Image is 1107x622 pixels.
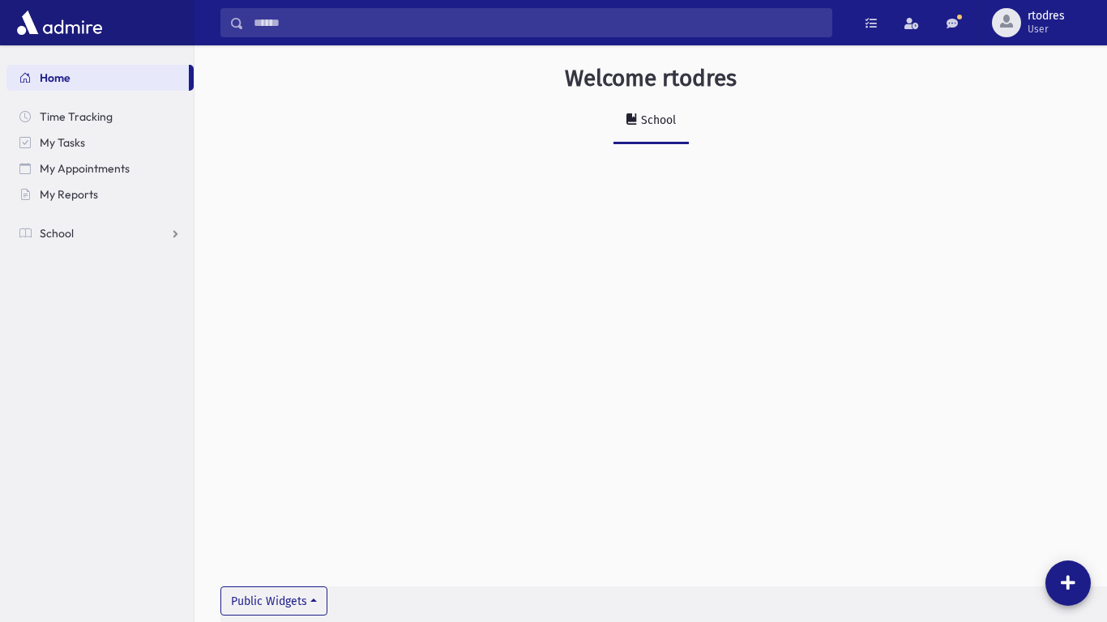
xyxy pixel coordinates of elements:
span: Time Tracking [40,109,113,124]
button: Public Widgets [220,586,327,616]
span: Home [40,70,71,85]
span: User [1028,23,1065,36]
div: School [638,113,676,127]
a: School [613,99,689,144]
span: My Appointments [40,161,130,176]
a: My Reports [6,181,194,207]
span: rtodres [1028,10,1065,23]
span: My Reports [40,187,98,202]
a: My Appointments [6,155,194,181]
span: School [40,226,74,241]
input: Search [244,8,831,37]
img: AdmirePro [13,6,106,39]
a: My Tasks [6,130,194,155]
h3: Welcome rtodres [565,65,737,92]
a: Home [6,65,189,91]
a: Time Tracking [6,104,194,130]
span: My Tasks [40,135,85,150]
a: School [6,220,194,246]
